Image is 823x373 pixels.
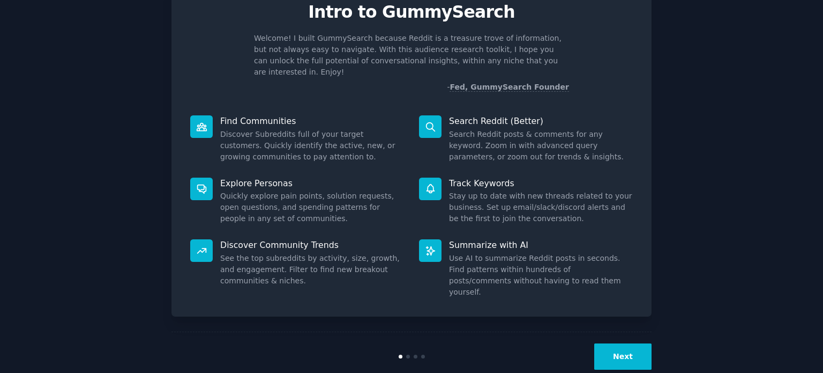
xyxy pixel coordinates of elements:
div: - [447,82,569,93]
dd: See the top subreddits by activity, size, growth, and engagement. Filter to find new breakout com... [220,253,404,287]
dd: Search Reddit posts & comments for any keyword. Zoom in with advanced query parameters, or zoom o... [449,129,633,163]
button: Next [594,343,652,370]
p: Search Reddit (Better) [449,115,633,127]
p: Discover Community Trends [220,239,404,251]
p: Explore Personas [220,178,404,189]
dd: Quickly explore pain points, solution requests, open questions, and spending patterns for people ... [220,191,404,224]
dd: Discover Subreddits full of your target customers. Quickly identify the active, new, or growing c... [220,129,404,163]
p: Summarize with AI [449,239,633,251]
p: Track Keywords [449,178,633,189]
p: Find Communities [220,115,404,127]
dd: Use AI to summarize Reddit posts in seconds. Find patterns within hundreds of posts/comments with... [449,253,633,298]
p: Welcome! I built GummySearch because Reddit is a treasure trove of information, but not always ea... [254,33,569,78]
p: Intro to GummySearch [183,3,640,21]
a: Fed, GummySearch Founder [450,83,569,92]
dd: Stay up to date with new threads related to your business. Set up email/slack/discord alerts and ... [449,191,633,224]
